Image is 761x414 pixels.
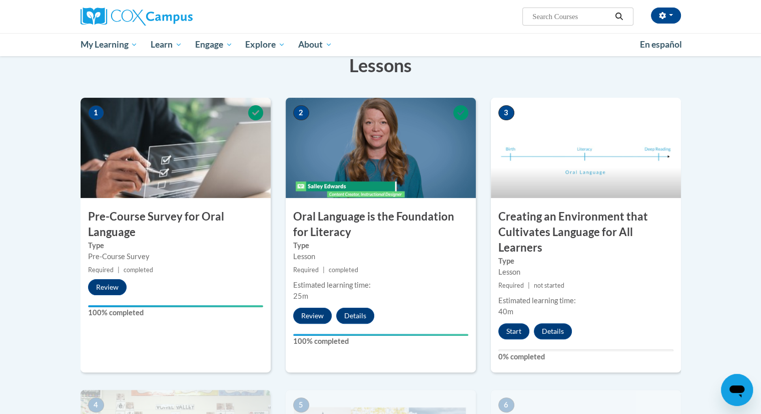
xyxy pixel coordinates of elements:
[88,397,104,412] span: 4
[195,39,233,51] span: Engage
[329,266,358,274] span: completed
[651,8,681,24] button: Account Settings
[491,209,681,255] h3: Creating an Environment that Cultivates Language for All Learners
[633,34,688,55] a: En español
[491,98,681,198] img: Course Image
[245,39,285,51] span: Explore
[498,256,673,267] label: Type
[498,267,673,278] div: Lesson
[293,334,468,336] div: Your progress
[124,266,153,274] span: completed
[323,266,325,274] span: |
[144,33,189,56] a: Learn
[298,39,332,51] span: About
[88,240,263,251] label: Type
[81,53,681,78] h3: Lessons
[88,251,263,262] div: Pre-Course Survey
[81,8,271,26] a: Cox Campus
[81,209,271,240] h3: Pre-Course Survey for Oral Language
[66,33,696,56] div: Main menu
[498,105,514,120] span: 3
[88,279,127,295] button: Review
[336,308,374,324] button: Details
[293,292,308,300] span: 25m
[498,323,529,339] button: Start
[286,98,476,198] img: Course Image
[640,39,682,50] span: En español
[81,8,193,26] img: Cox Campus
[81,98,271,198] img: Course Image
[80,39,138,51] span: My Learning
[88,266,114,274] span: Required
[151,39,182,51] span: Learn
[293,280,468,291] div: Estimated learning time:
[239,33,292,56] a: Explore
[498,307,513,316] span: 40m
[293,240,468,251] label: Type
[534,282,564,289] span: not started
[531,11,611,23] input: Search Courses
[293,308,332,324] button: Review
[611,11,626,23] button: Search
[74,33,145,56] a: My Learning
[88,305,263,307] div: Your progress
[534,323,572,339] button: Details
[498,282,524,289] span: Required
[286,209,476,240] h3: Oral Language is the Foundation for Literacy
[528,282,530,289] span: |
[498,397,514,412] span: 6
[293,336,468,347] label: 100% completed
[118,266,120,274] span: |
[721,374,753,406] iframe: Button to launch messaging window
[189,33,239,56] a: Engage
[498,295,673,306] div: Estimated learning time:
[293,105,309,120] span: 2
[293,397,309,412] span: 5
[88,307,263,318] label: 100% completed
[292,33,339,56] a: About
[293,266,319,274] span: Required
[498,351,673,362] label: 0% completed
[293,251,468,262] div: Lesson
[88,105,104,120] span: 1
